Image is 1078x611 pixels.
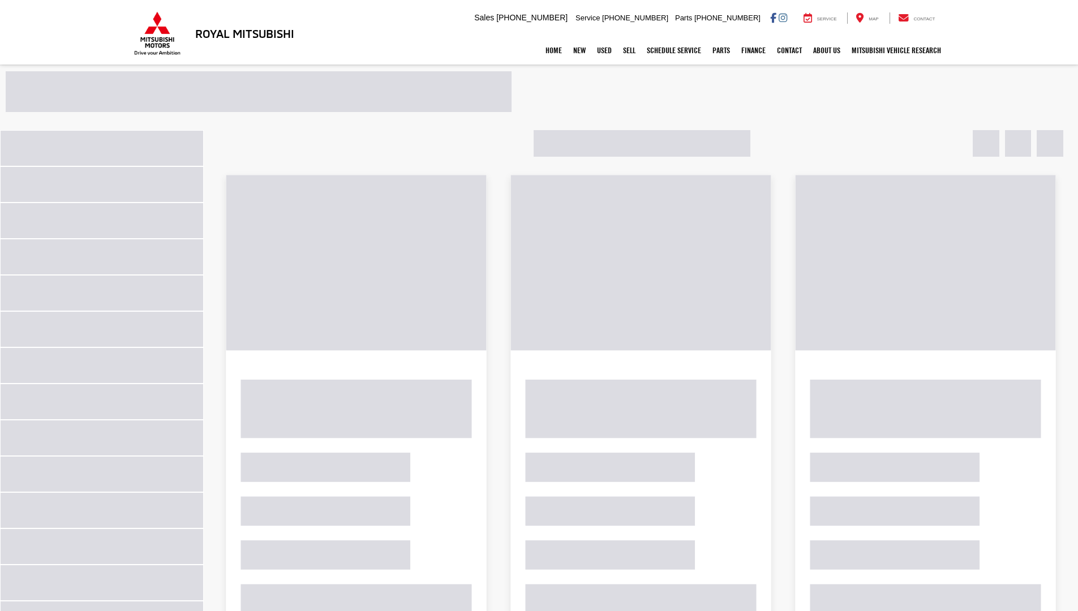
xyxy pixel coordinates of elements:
span: Parts [675,14,692,22]
a: Finance [736,36,771,64]
a: About Us [808,36,846,64]
h3: Royal Mitsubishi [195,27,294,40]
a: Schedule Service: Opens in a new tab [641,36,707,64]
span: [PHONE_NUMBER] [496,13,568,22]
a: New [568,36,591,64]
img: Mitsubishi [132,11,183,55]
span: [PHONE_NUMBER] [694,14,761,22]
span: Service [575,14,600,22]
a: Contact [890,12,944,24]
a: Sell [617,36,641,64]
a: Facebook: Click to visit our Facebook page [770,13,776,22]
span: Sales [474,13,494,22]
a: Map [847,12,887,24]
span: Service [817,16,837,21]
a: Used [591,36,617,64]
span: Map [869,16,878,21]
span: Contact [913,16,935,21]
a: Instagram: Click to visit our Instagram page [779,13,787,22]
a: Service [795,12,845,24]
span: [PHONE_NUMBER] [602,14,668,22]
a: Contact [771,36,808,64]
a: Parts: Opens in a new tab [707,36,736,64]
a: Mitsubishi Vehicle Research [846,36,947,64]
a: Home [540,36,568,64]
